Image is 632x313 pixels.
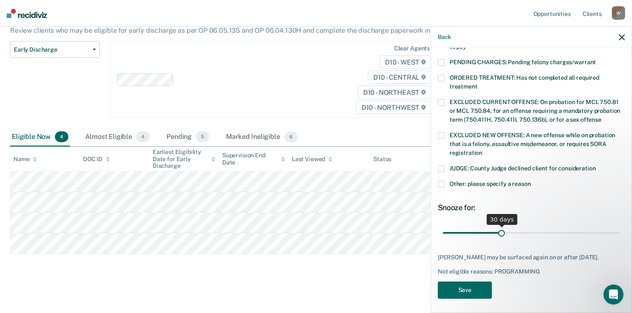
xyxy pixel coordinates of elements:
div: Pending [165,128,211,146]
span: 4 [136,131,150,142]
iframe: Intercom live chat [603,284,624,305]
span: Early Discharge [14,46,89,53]
span: JUDGE: County Judge declined client for consideration [450,165,596,172]
div: Earliest Eligibility Date for Early Discharge [153,149,216,170]
img: Recidiviz [7,9,47,18]
div: Snooze for: [438,203,625,212]
div: Not eligible reasons: PROGRAMMING [438,268,625,275]
span: ORDERED TREATMENT: Has not completed all required treatment [450,74,599,90]
span: D10 - CENTRAL [368,70,432,84]
span: PENDING CHARGES: Pending felony charges/warrant [450,59,596,65]
span: D10 - WEST [380,55,432,69]
span: EXCLUDED CURRENT OFFENSE: On probation for MCL 750.81 or MCL 750.84, for an offense requiring a m... [450,99,620,123]
span: 5 [196,131,209,142]
span: 6 [284,131,298,142]
span: Other: please specify a reason [450,180,531,187]
div: Marked Ineligible [224,128,299,146]
div: Name [13,156,37,163]
div: 30 days [487,214,518,225]
div: Clear agents [394,45,430,52]
span: EXCLUDED NEW OFFENSE: A new offense while on probation that is a felony, assaultive misdemeanor, ... [450,132,615,156]
div: DOC ID [83,156,110,163]
div: Eligible Now [10,128,70,146]
div: [PERSON_NAME] may be surfaced again on or after [DATE]. [438,254,625,261]
span: D10 - NORTHWEST [356,101,432,114]
div: Supervision End Date [222,152,285,166]
span: D10 - NORTHEAST [358,86,432,99]
div: Almost Eligible [83,128,151,146]
div: Status [373,156,391,163]
span: 4 [55,131,68,142]
div: Last Viewed [292,156,333,163]
div: W [612,6,625,20]
button: Back [438,34,451,41]
button: Save [438,282,492,299]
